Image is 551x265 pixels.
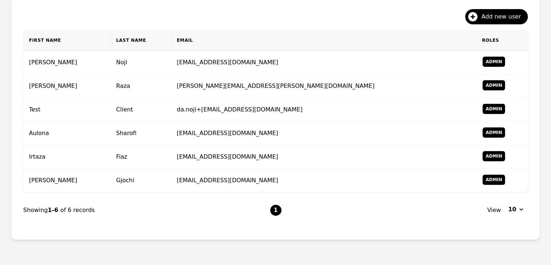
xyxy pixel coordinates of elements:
td: Gjochi [110,169,171,192]
td: Sharofi [110,122,171,145]
span: Admin [483,151,505,161]
td: Raza [110,74,171,98]
td: [EMAIL_ADDRESS][DOMAIN_NAME] [171,169,476,192]
span: Admin [483,127,505,138]
span: Admin [483,80,505,90]
button: 10 [504,204,528,215]
td: [EMAIL_ADDRESS][DOMAIN_NAME] [171,51,476,74]
span: Admin [483,175,505,185]
span: 10 [508,205,516,214]
td: [EMAIL_ADDRESS][DOMAIN_NAME] [171,145,476,169]
span: Admin [483,57,505,67]
td: [EMAIL_ADDRESS][DOMAIN_NAME] [171,122,476,145]
td: [PERSON_NAME] [23,74,110,98]
td: Noji [110,51,171,74]
span: Admin [483,104,505,114]
td: Client [110,98,171,122]
td: [PERSON_NAME][EMAIL_ADDRESS][PERSON_NAME][DOMAIN_NAME] [171,74,476,98]
th: First Name [23,30,110,51]
button: Add new user [465,9,528,24]
th: Roles [476,30,528,51]
th: Last Name [110,30,171,51]
td: [PERSON_NAME] [23,51,110,74]
td: Test [23,98,110,122]
nav: Page navigation [23,192,528,228]
td: Irtaza [23,145,110,169]
span: 1-6 [48,207,60,213]
span: Add new user [481,12,526,21]
td: da.noji+[EMAIL_ADDRESS][DOMAIN_NAME] [171,98,476,122]
div: Showing of 6 records [23,206,270,215]
span: View [487,206,501,215]
td: Aulona [23,122,110,145]
td: [PERSON_NAME] [23,169,110,192]
th: Email [171,30,476,51]
td: Fiaz [110,145,171,169]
